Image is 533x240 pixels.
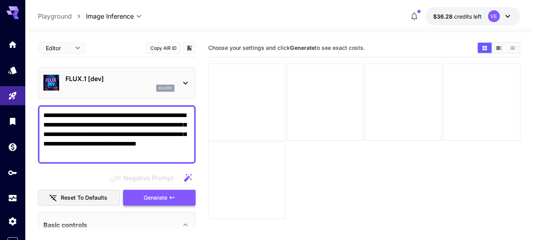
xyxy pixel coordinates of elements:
[43,215,190,234] div: Basic controls
[8,65,17,75] div: Models
[433,12,482,21] div: $36.27909
[477,42,520,54] div: Show media in grid viewShow media in video viewShow media in list view
[108,173,180,183] span: Negative prompts are not compatible with the selected model.
[146,42,181,54] button: Copy AIR ID
[8,91,17,101] div: Playground
[290,44,315,51] b: Generate
[8,116,17,126] div: Library
[8,216,17,226] div: Settings
[38,190,120,206] button: Reset to defaults
[123,190,196,206] button: Generate
[123,173,174,183] span: Negative Prompt
[506,43,520,53] button: Show media in list view
[43,220,87,230] p: Basic controls
[492,43,506,53] button: Show media in video view
[478,43,492,53] button: Show media in grid view
[8,193,17,203] div: Usage
[46,44,70,52] span: Editor
[43,71,190,95] div: FLUX.1 [dev]flux1d
[454,13,482,20] span: credits left
[433,13,454,20] span: $36.28
[8,168,17,178] div: API Keys
[86,11,134,21] span: Image Inference
[8,142,17,152] div: Wallet
[159,85,172,91] p: flux1d
[488,10,500,22] div: VE
[208,44,365,51] span: Choose your settings and click to see exact costs.
[8,40,17,49] div: Home
[425,7,520,25] button: $36.27909VE
[186,43,193,53] button: Add to library
[144,193,167,203] span: Generate
[38,11,72,21] a: Playground
[65,74,174,83] p: FLUX.1 [dev]
[38,11,86,21] nav: breadcrumb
